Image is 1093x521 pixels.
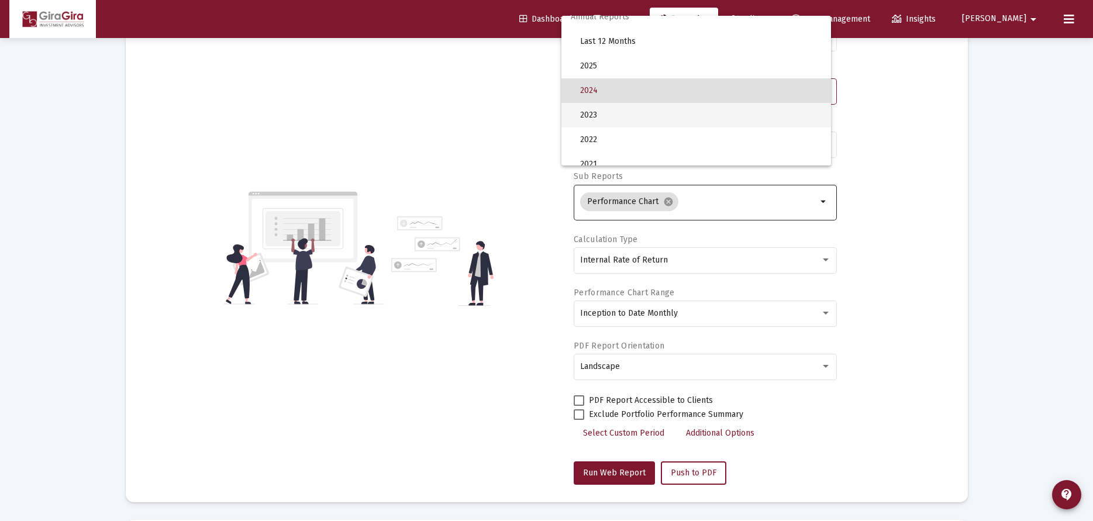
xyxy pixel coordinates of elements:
span: 2023 [580,103,822,127]
span: Annual Reports [561,5,831,29]
span: 2021 [580,152,822,177]
span: 2024 [580,78,822,103]
span: 2025 [580,54,822,78]
span: 2022 [580,127,822,152]
span: Last 12 Months [580,29,822,54]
